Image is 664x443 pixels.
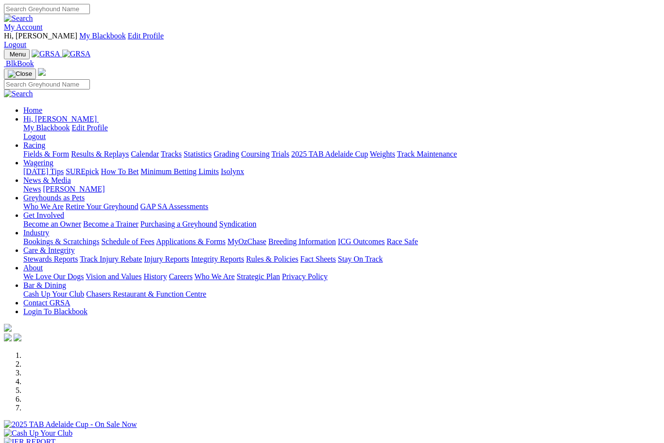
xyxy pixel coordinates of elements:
a: Get Involved [23,211,64,219]
a: [PERSON_NAME] [43,185,105,193]
a: Become an Owner [23,220,81,228]
a: Grading [214,150,239,158]
a: Fields & Form [23,150,69,158]
a: Stay On Track [338,255,383,263]
a: Strategic Plan [237,272,280,281]
a: Privacy Policy [282,272,328,281]
a: Home [23,106,42,114]
a: Fact Sheets [300,255,336,263]
a: Results & Replays [71,150,129,158]
a: Racing [23,141,45,149]
div: Bar & Dining [23,290,660,299]
span: Menu [10,51,26,58]
a: Breeding Information [268,237,336,246]
a: Logout [23,132,46,141]
div: Racing [23,150,660,159]
a: Isolynx [221,167,244,176]
a: SUREpick [66,167,99,176]
a: Edit Profile [128,32,164,40]
img: twitter.svg [14,334,21,341]
a: Who We Are [194,272,235,281]
a: Calendar [131,150,159,158]
a: Retire Your Greyhound [66,202,139,211]
div: Greyhounds as Pets [23,202,660,211]
a: Track Injury Rebate [80,255,142,263]
div: Industry [23,237,660,246]
a: Trials [271,150,289,158]
a: Edit Profile [72,124,108,132]
div: Get Involved [23,220,660,229]
a: Coursing [241,150,270,158]
a: GAP SA Assessments [140,202,209,211]
img: facebook.svg [4,334,12,341]
a: Minimum Betting Limits [140,167,219,176]
div: Wagering [23,167,660,176]
a: Syndication [219,220,256,228]
a: Bar & Dining [23,281,66,289]
a: My Blackbook [23,124,70,132]
a: Contact GRSA [23,299,70,307]
img: Close [8,70,32,78]
a: Industry [23,229,49,237]
a: ICG Outcomes [338,237,384,246]
div: My Account [4,32,660,49]
button: Toggle navigation [4,69,36,79]
div: Care & Integrity [23,255,660,264]
img: Search [4,14,33,23]
a: Become a Trainer [83,220,139,228]
a: We Love Our Dogs [23,272,84,281]
a: MyOzChase [227,237,266,246]
img: logo-grsa-white.png [4,324,12,332]
img: Cash Up Your Club [4,429,72,438]
a: Vision and Values [86,272,141,281]
a: Cash Up Your Club [23,290,84,298]
a: Hi, [PERSON_NAME] [23,115,99,123]
a: Careers [169,272,192,281]
a: How To Bet [101,167,139,176]
a: Logout [4,40,26,49]
a: Tracks [161,150,182,158]
a: 2025 TAB Adelaide Cup [291,150,368,158]
a: Care & Integrity [23,246,75,254]
a: My Blackbook [79,32,126,40]
a: Wagering [23,159,53,167]
img: GRSA [32,50,60,58]
a: News [23,185,41,193]
input: Search [4,79,90,89]
a: [DATE] Tips [23,167,64,176]
a: Purchasing a Greyhound [140,220,217,228]
a: Statistics [184,150,212,158]
img: GRSA [62,50,91,58]
a: History [143,272,167,281]
div: Hi, [PERSON_NAME] [23,124,660,141]
span: Hi, [PERSON_NAME] [23,115,97,123]
span: BlkBook [6,59,34,68]
a: Bookings & Scratchings [23,237,99,246]
a: Stewards Reports [23,255,78,263]
a: About [23,264,43,272]
img: 2025 TAB Adelaide Cup - On Sale Now [4,420,137,429]
a: Track Maintenance [397,150,457,158]
a: Weights [370,150,395,158]
a: Login To Blackbook [23,307,87,316]
a: Integrity Reports [191,255,244,263]
span: Hi, [PERSON_NAME] [4,32,77,40]
a: Who We Are [23,202,64,211]
input: Search [4,4,90,14]
a: BlkBook [4,59,34,68]
a: Greyhounds as Pets [23,194,85,202]
a: Rules & Policies [246,255,298,263]
img: logo-grsa-white.png [38,68,46,76]
a: My Account [4,23,43,31]
a: Schedule of Fees [101,237,154,246]
a: News & Media [23,176,71,184]
button: Toggle navigation [4,49,30,59]
a: Applications & Forms [156,237,226,246]
a: Chasers Restaurant & Function Centre [86,290,206,298]
div: News & Media [23,185,660,194]
img: Search [4,89,33,98]
a: Injury Reports [144,255,189,263]
div: About [23,272,660,281]
a: Race Safe [386,237,418,246]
